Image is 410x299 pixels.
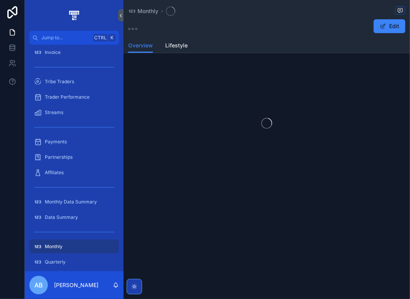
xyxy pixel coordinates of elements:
a: Quarterly [29,255,119,269]
span: AB [34,281,43,290]
a: Affiliates [29,166,119,180]
span: Tribe Traders [45,79,74,85]
a: Trader Performance [29,90,119,104]
a: Monthly [128,7,158,15]
div: scrollable content [25,45,124,271]
span: Quarterly [45,259,66,265]
a: Overview [128,39,153,53]
span: Monthly Data Summary [45,199,97,205]
span: Overview [128,42,153,49]
a: Streams [29,106,119,119]
img: App logo [68,9,80,22]
a: Tribe Traders [29,75,119,89]
span: Jump to... [41,35,90,41]
a: Payments [29,135,119,149]
button: Edit [374,19,405,33]
a: Partnerships [29,150,119,164]
span: Payments [45,139,67,145]
a: Invoice [29,45,119,59]
span: Monthly [137,7,158,15]
span: Affiliates [45,170,64,176]
span: Ctrl [93,34,107,42]
button: Jump to...CtrlK [29,31,119,45]
span: Streams [45,109,63,116]
p: [PERSON_NAME] [54,281,98,289]
a: Monthly [29,240,119,254]
span: K [109,35,115,41]
span: Partnerships [45,154,73,160]
a: Lifestyle [165,39,188,54]
span: Lifestyle [165,42,188,49]
span: Trader Performance [45,94,90,100]
span: Data Summary [45,214,78,220]
span: Invoice [45,49,61,55]
a: Data Summary [29,210,119,224]
a: Monthly Data Summary [29,195,119,209]
span: Monthly [45,244,63,250]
